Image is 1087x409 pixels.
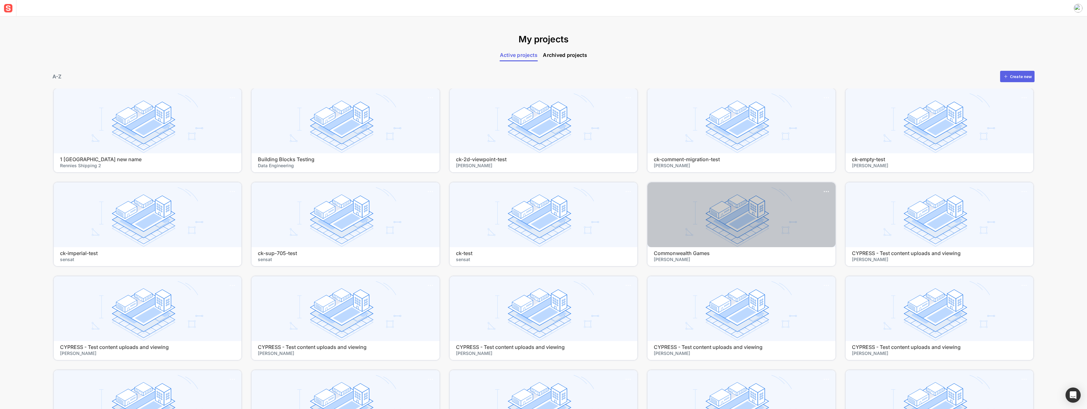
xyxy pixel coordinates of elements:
[258,156,433,162] h4: Building Blocks Testing
[456,156,631,162] h4: ck-2d-viewpoint-test
[258,162,433,168] span: Data Engineering
[456,256,631,262] span: sensat
[654,162,829,168] span: [PERSON_NAME]
[258,250,433,256] h4: ck-sup-705-test
[456,350,631,356] span: [PERSON_NAME]
[1010,74,1032,79] div: Create new
[852,344,1027,350] h4: CYPRESS - Test content uploads and viewing
[60,250,235,256] h4: ck-imperial-test
[3,3,14,14] img: sensat
[852,350,1027,356] span: [PERSON_NAME]
[654,256,829,262] span: [PERSON_NAME]
[60,350,235,356] span: [PERSON_NAME]
[654,156,829,162] h4: ck-comment-migration-test
[654,250,829,256] h4: Commonwealth Games
[60,162,235,168] span: Rennies Shipping 2
[60,156,235,162] h4: 1 [GEOGRAPHIC_DATA] new name
[1066,388,1081,403] div: Open Intercom Messenger
[852,250,1027,256] h4: CYPRESS - Test content uploads and viewing
[852,156,1027,162] h4: ck-empty-test
[258,350,433,356] span: [PERSON_NAME]
[519,34,568,45] h1: My projects
[456,162,631,168] span: [PERSON_NAME]
[52,73,61,80] div: A-Z
[500,51,538,59] span: Active projects
[1000,71,1035,82] button: Create new
[258,344,433,350] h4: CYPRESS - Test content uploads and viewing
[654,350,829,356] span: [PERSON_NAME]
[60,256,235,262] span: sensat
[543,51,587,59] span: Archived projects
[852,256,1027,262] span: [PERSON_NAME]
[258,256,433,262] span: sensat
[654,344,829,350] h4: CYPRESS - Test content uploads and viewing
[456,344,631,350] h4: CYPRESS - Test content uploads and viewing
[852,162,1027,168] span: [PERSON_NAME]
[60,344,235,350] h4: CYPRESS - Test content uploads and viewing
[456,250,631,256] h4: ck-test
